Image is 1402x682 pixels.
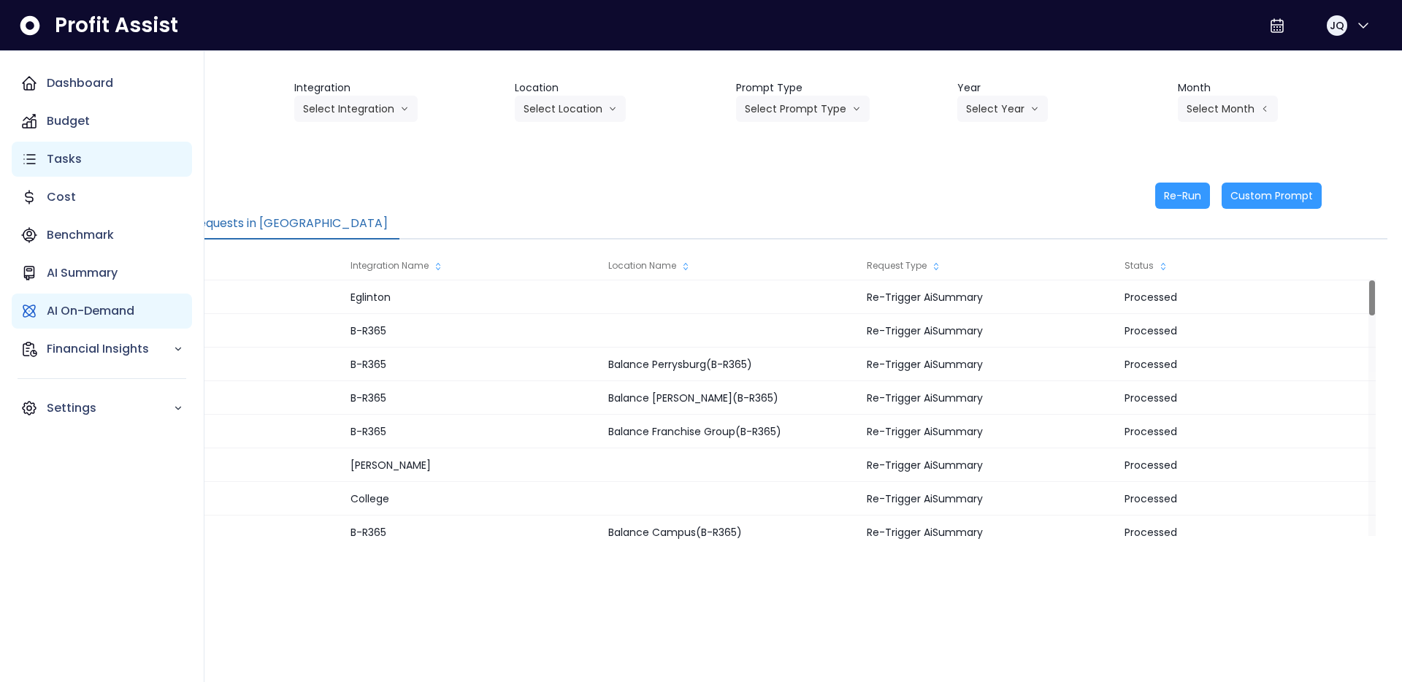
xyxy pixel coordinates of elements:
[859,448,1117,482] div: Re-Trigger AiSummary
[85,482,342,516] div: SpotOn Demo
[1260,101,1269,116] svg: arrow left line
[852,101,861,116] svg: arrow down line
[55,12,178,39] span: Profit Assist
[957,80,1167,96] header: Year
[515,80,724,96] header: Location
[343,251,601,280] div: Integration Name
[859,280,1117,314] div: Re-Trigger AiSummary
[85,280,342,314] div: SpotOn Demo
[1117,381,1375,415] div: Processed
[515,96,626,122] button: Select Locationarrow down line
[859,516,1117,549] div: Re-Trigger AiSummary
[1155,183,1210,209] button: Re-Run
[85,251,342,280] div: Company Name
[343,415,601,448] div: B-R365
[47,112,90,130] p: Budget
[400,101,409,116] svg: arrow down line
[85,448,342,482] div: SpotOn Demo
[85,348,342,381] div: [PERSON_NAME] Test
[47,150,82,168] p: Tasks
[432,261,444,272] svg: sort
[680,261,692,272] svg: sort
[85,314,342,348] div: [PERSON_NAME] Test
[601,516,859,549] div: Balance Campus(B-R365)
[47,264,118,282] p: AI Summary
[47,399,173,417] p: Settings
[736,80,946,96] header: Prompt Type
[601,251,859,280] div: Location Name
[859,251,1117,280] div: Request Type
[343,482,601,516] div: College
[47,340,173,358] p: Financial Insights
[85,516,342,549] div: [PERSON_NAME] Test
[1222,183,1322,209] button: Custom Prompt
[343,314,601,348] div: B-R365
[1117,348,1375,381] div: Processed
[601,381,859,415] div: Balance [PERSON_NAME](B-R365)
[1178,80,1387,96] header: Month
[85,381,342,415] div: [PERSON_NAME] Test
[1157,261,1169,272] svg: sort
[1117,415,1375,448] div: Processed
[859,381,1117,415] div: Re-Trigger AiSummary
[736,96,870,122] button: Select Prompt Typearrow down line
[47,226,114,244] p: Benchmark
[1117,251,1375,280] div: Status
[294,80,504,96] header: Integration
[343,280,601,314] div: Eglinton
[180,209,399,240] button: Requests in [GEOGRAPHIC_DATA]
[1117,448,1375,482] div: Processed
[601,415,859,448] div: Balance Franchise Group(B-R365)
[47,74,113,92] p: Dashboard
[294,96,418,122] button: Select Integrationarrow down line
[47,302,134,320] p: AI On-Demand
[343,348,601,381] div: B-R365
[1117,516,1375,549] div: Processed
[85,415,342,448] div: [PERSON_NAME] Test
[957,96,1048,122] button: Select Yeararrow down line
[1330,18,1344,33] span: JQ
[608,101,617,116] svg: arrow down line
[1178,96,1278,122] button: Select Montharrow left line
[1117,314,1375,348] div: Processed
[47,188,76,206] p: Cost
[1117,482,1375,516] div: Processed
[930,261,942,272] svg: sort
[343,381,601,415] div: B-R365
[859,415,1117,448] div: Re-Trigger AiSummary
[859,348,1117,381] div: Re-Trigger AiSummary
[859,482,1117,516] div: Re-Trigger AiSummary
[1030,101,1039,116] svg: arrow down line
[1117,280,1375,314] div: Processed
[343,516,601,549] div: B-R365
[343,448,601,482] div: [PERSON_NAME]
[601,348,859,381] div: Balance Perrysburg(B-R365)
[859,314,1117,348] div: Re-Trigger AiSummary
